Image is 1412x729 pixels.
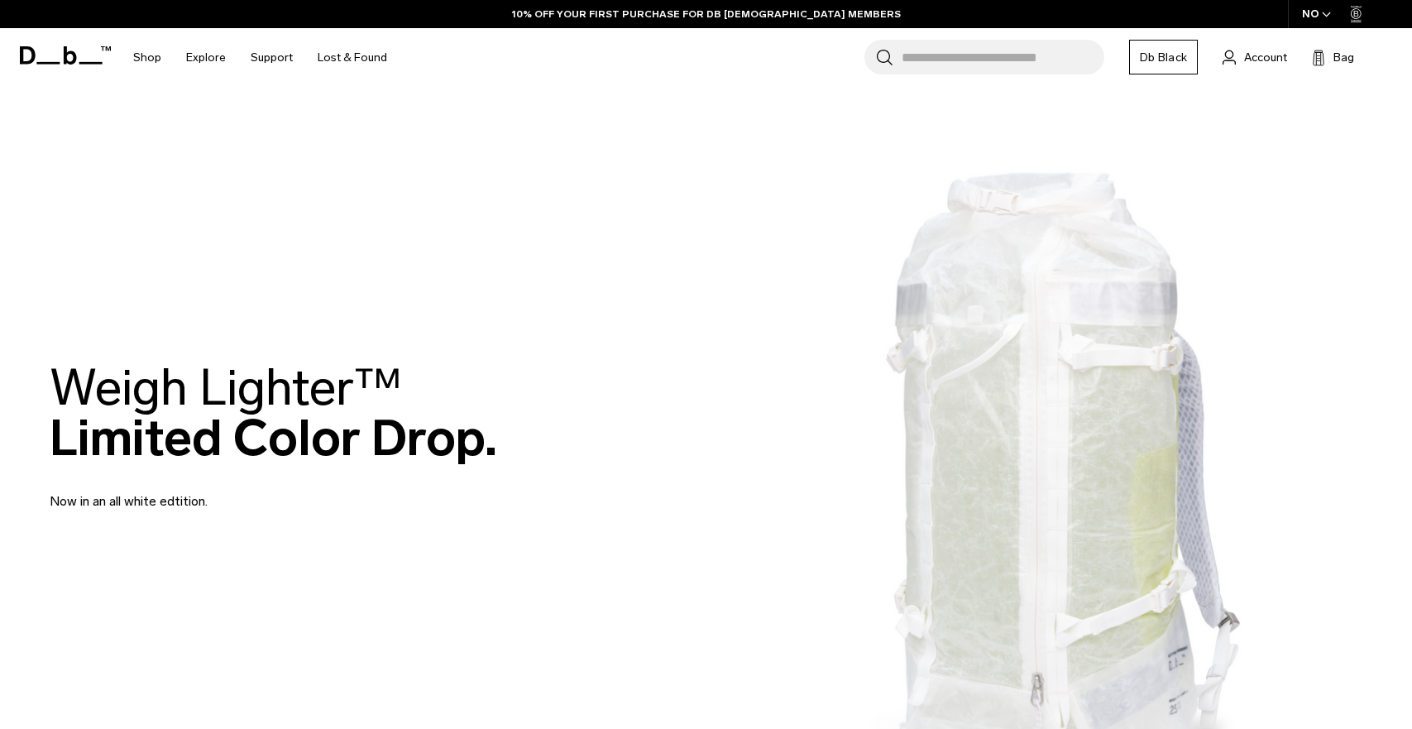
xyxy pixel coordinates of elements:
[50,472,447,511] p: Now in an all white edtition.
[50,357,402,418] span: Weigh Lighter™
[1333,49,1354,66] span: Bag
[50,362,497,463] h2: Limited Color Drop.
[1312,47,1354,67] button: Bag
[1129,40,1198,74] a: Db Black
[251,28,293,87] a: Support
[121,28,400,87] nav: Main Navigation
[133,28,161,87] a: Shop
[1244,49,1287,66] span: Account
[318,28,387,87] a: Lost & Found
[512,7,901,22] a: 10% OFF YOUR FIRST PURCHASE FOR DB [DEMOGRAPHIC_DATA] MEMBERS
[1223,47,1287,67] a: Account
[186,28,226,87] a: Explore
